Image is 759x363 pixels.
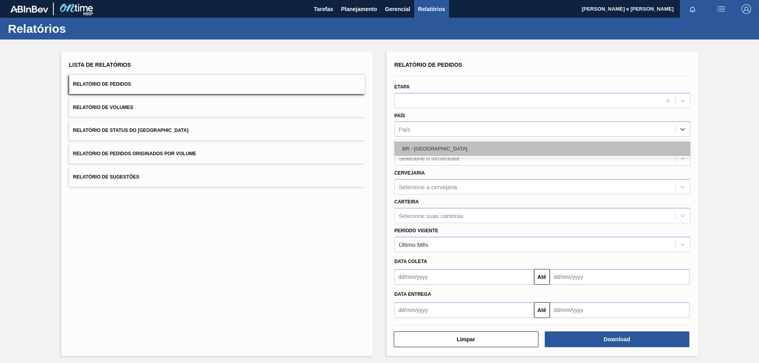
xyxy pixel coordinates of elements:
button: Até [534,302,550,318]
span: Relatório de Status do [GEOGRAPHIC_DATA] [73,128,189,133]
div: BR - [GEOGRAPHIC_DATA] [395,141,690,156]
div: Selecione o fornecedor [399,155,460,162]
button: Até [534,269,550,285]
label: Período Vigente [395,228,438,233]
span: Relatório de Volumes [73,105,133,110]
span: Relatório de Sugestões [73,174,140,180]
span: Relatório de Pedidos [73,81,131,87]
input: dd/mm/yyyy [550,302,689,318]
button: Limpar [394,331,538,347]
div: Último Mês [399,241,429,248]
span: Data coleta [395,259,427,264]
label: Carteira [395,199,419,205]
input: dd/mm/yyyy [550,269,689,285]
input: dd/mm/yyyy [395,269,534,285]
button: Relatório de Pedidos Originados por Volume [69,144,365,164]
button: Download [545,331,689,347]
div: Selecione suas carteiras [399,212,463,219]
span: Relatório de Pedidos Originados por Volume [73,151,196,156]
div: Selecione a cervejaria [399,183,457,190]
button: Relatório de Pedidos [69,75,365,94]
button: Relatório de Sugestões [69,167,365,187]
span: Lista de Relatórios [69,62,131,68]
span: Relatório de Pedidos [395,62,463,68]
img: TNhmsLtSVTkK8tSr43FrP2fwEKptu5GPRR3wAAAABJRU5ErkJggg== [10,6,48,13]
label: Etapa [395,84,410,90]
button: Relatório de Volumes [69,98,365,117]
img: userActions [716,4,726,14]
div: País [399,126,411,133]
input: dd/mm/yyyy [395,302,534,318]
span: Relatórios [418,4,445,14]
button: Notificações [680,4,705,15]
span: Gerencial [385,4,410,14]
img: Logout [742,4,751,14]
button: Relatório de Status do [GEOGRAPHIC_DATA] [69,121,365,140]
h1: Relatórios [8,24,148,33]
label: País [395,113,405,118]
span: Data entrega [395,292,431,297]
span: Planejamento [341,4,377,14]
label: Cervejaria [395,170,425,176]
span: Tarefas [314,4,333,14]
